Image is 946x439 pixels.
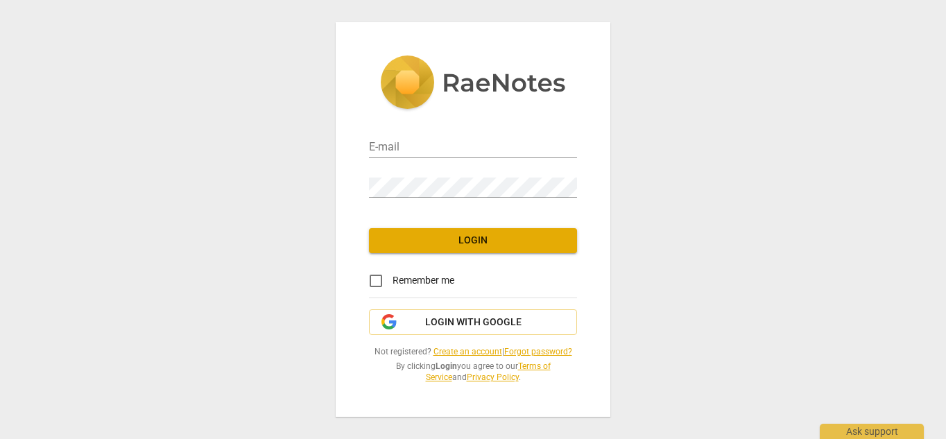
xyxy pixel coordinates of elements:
[369,346,577,358] span: Not registered? |
[380,234,566,248] span: Login
[369,228,577,253] button: Login
[393,273,454,288] span: Remember me
[504,347,572,356] a: Forgot password?
[426,361,551,383] a: Terms of Service
[467,372,519,382] a: Privacy Policy
[433,347,502,356] a: Create an account
[369,309,577,336] button: Login with Google
[425,316,522,329] span: Login with Google
[380,55,566,112] img: 5ac2273c67554f335776073100b6d88f.svg
[369,361,577,384] span: By clicking you agree to our and .
[820,424,924,439] div: Ask support
[436,361,457,371] b: Login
